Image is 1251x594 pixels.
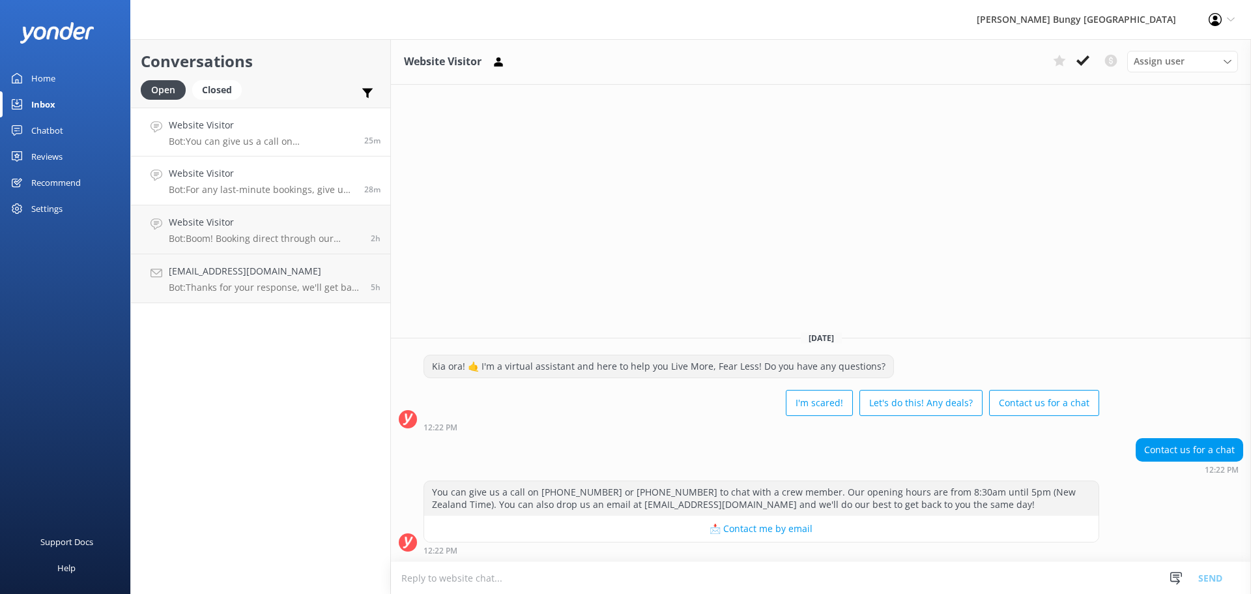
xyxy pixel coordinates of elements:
[801,333,842,344] span: [DATE]
[141,80,186,100] div: Open
[57,555,76,581] div: Help
[989,390,1099,416] button: Contact us for a chat
[786,390,853,416] button: I'm scared!
[131,254,390,303] a: [EMAIL_ADDRESS][DOMAIN_NAME]Bot:Thanks for your response, we'll get back to you as soon as we can...
[424,424,457,432] strong: 12:22 PM
[1134,54,1185,68] span: Assign user
[424,423,1099,432] div: Oct 02 2025 12:22pm (UTC +13:00) Pacific/Auckland
[1136,465,1243,474] div: Oct 02 2025 12:22pm (UTC +13:00) Pacific/Auckland
[31,65,55,91] div: Home
[169,118,354,132] h4: Website Visitor
[20,22,94,44] img: yonder-white-logo.png
[131,205,390,254] a: Website VisitorBot:Boom! Booking direct through our website always scores you the best prices. Ch...
[371,282,381,293] span: Oct 02 2025 06:58am (UTC +13:00) Pacific/Auckland
[424,546,1099,555] div: Oct 02 2025 12:22pm (UTC +13:00) Pacific/Auckland
[141,82,192,97] a: Open
[1127,51,1238,72] div: Assign User
[371,233,381,244] span: Oct 02 2025 10:23am (UTC +13:00) Pacific/Auckland
[424,355,893,378] div: Kia ora! 🤙 I'm a virtual assistant and here to help you Live More, Fear Less! Do you have any que...
[192,80,242,100] div: Closed
[424,481,1099,516] div: You can give us a call on [PHONE_NUMBER] or [PHONE_NUMBER] to chat with a crew member. Our openin...
[40,529,93,555] div: Support Docs
[169,215,361,230] h4: Website Visitor
[131,156,390,205] a: Website VisitorBot:For any last-minute bookings, give us a call at [PHONE_NUMBER]. They'll sort y...
[31,196,63,222] div: Settings
[192,82,248,97] a: Closed
[364,135,381,146] span: Oct 02 2025 12:22pm (UTC +13:00) Pacific/Auckland
[131,108,390,156] a: Website VisitorBot:You can give us a call on [PHONE_NUMBER] or [PHONE_NUMBER] to chat with a crew...
[31,117,63,143] div: Chatbot
[169,282,361,293] p: Bot: Thanks for your response, we'll get back to you as soon as we can during opening hours.
[141,49,381,74] h2: Conversations
[424,516,1099,542] button: 📩 Contact me by email
[31,91,55,117] div: Inbox
[859,390,983,416] button: Let's do this! Any deals?
[31,170,81,196] div: Recommend
[169,166,354,181] h4: Website Visitor
[169,264,361,278] h4: [EMAIL_ADDRESS][DOMAIN_NAME]
[169,136,354,147] p: Bot: You can give us a call on [PHONE_NUMBER] or [PHONE_NUMBER] to chat with a crew member. Our o...
[169,233,361,245] p: Bot: Boom! Booking direct through our website always scores you the best prices. Check out our co...
[31,143,63,170] div: Reviews
[404,53,482,70] h3: Website Visitor
[1136,439,1243,461] div: Contact us for a chat
[364,184,381,195] span: Oct 02 2025 12:19pm (UTC +13:00) Pacific/Auckland
[169,184,354,196] p: Bot: For any last-minute bookings, give us a call at [PHONE_NUMBER]. They'll sort you out!
[424,547,457,555] strong: 12:22 PM
[1205,466,1239,474] strong: 12:22 PM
